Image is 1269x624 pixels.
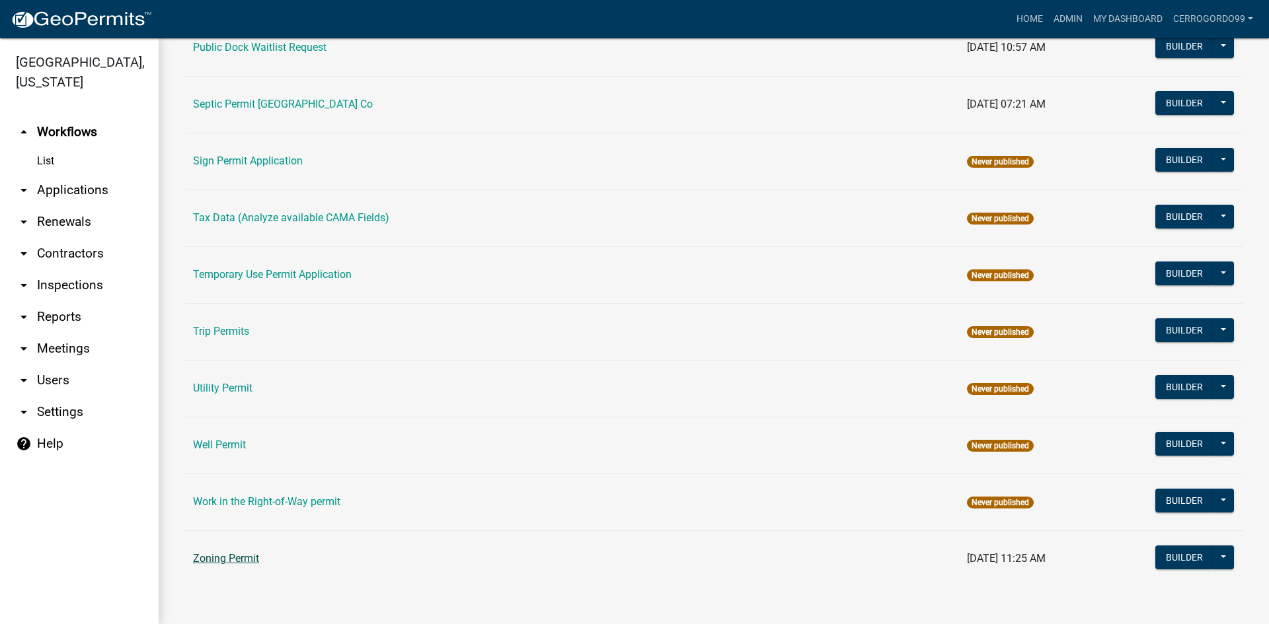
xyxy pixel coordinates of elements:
[1155,91,1213,115] button: Builder
[967,440,1034,452] span: Never published
[1048,7,1088,32] a: Admin
[967,269,1034,281] span: Never published
[193,155,303,167] a: Sign Permit Application
[16,404,32,420] i: arrow_drop_down
[1155,545,1213,569] button: Builder
[1088,7,1168,32] a: My Dashboard
[1168,7,1258,32] a: Cerrogordo99
[967,497,1034,508] span: Never published
[16,309,32,325] i: arrow_drop_down
[1155,489,1213,512] button: Builder
[193,41,327,53] a: Public Dock Waitlist Request
[16,246,32,261] i: arrow_drop_down
[193,495,340,508] a: Work in the Right-of-Way permit
[967,98,1046,110] span: [DATE] 07:21 AM
[967,326,1034,338] span: Never published
[16,341,32,357] i: arrow_drop_down
[1011,7,1048,32] a: Home
[967,552,1046,565] span: [DATE] 11:25 AM
[967,156,1034,168] span: Never published
[967,383,1034,395] span: Never published
[1155,148,1213,172] button: Builder
[967,213,1034,225] span: Never published
[1155,432,1213,456] button: Builder
[193,325,249,337] a: Trip Permits
[193,382,252,394] a: Utility Permit
[16,182,32,198] i: arrow_drop_down
[193,268,352,281] a: Temporary Use Permit Application
[16,277,32,293] i: arrow_drop_down
[967,41,1046,53] span: [DATE] 10:57 AM
[1155,205,1213,228] button: Builder
[16,214,32,230] i: arrow_drop_down
[16,124,32,140] i: arrow_drop_up
[193,211,389,224] a: Tax Data (Analyze available CAMA Fields)
[1155,34,1213,58] button: Builder
[16,436,32,452] i: help
[16,372,32,388] i: arrow_drop_down
[1155,261,1213,285] button: Builder
[1155,318,1213,342] button: Builder
[193,438,246,451] a: Well Permit
[1155,375,1213,399] button: Builder
[193,98,373,110] a: Septic Permit [GEOGRAPHIC_DATA] Co
[193,552,259,565] a: Zoning Permit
